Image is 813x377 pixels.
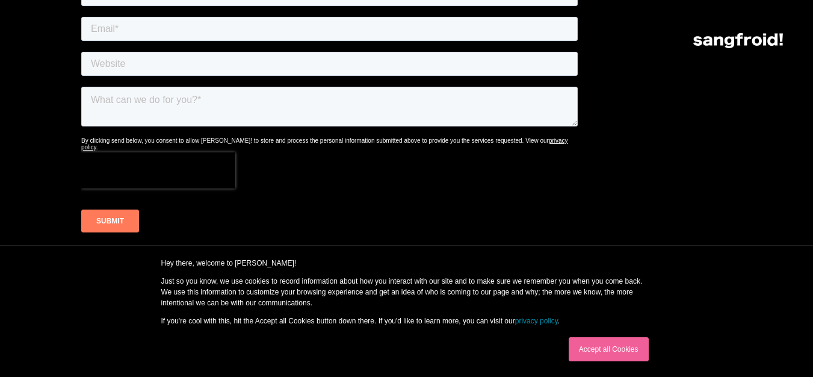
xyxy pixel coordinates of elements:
[515,317,558,325] a: privacy policy
[693,33,783,48] img: logo
[161,258,652,269] p: Hey there, welcome to [PERSON_NAME]!
[569,337,649,361] a: Accept all Cookies
[161,316,652,326] p: If you're cool with this, hit the Accept all Cookies button down there. If you'd like to learn mo...
[161,276,652,308] p: Just so you know, we use cookies to record information about how you interact with our site and t...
